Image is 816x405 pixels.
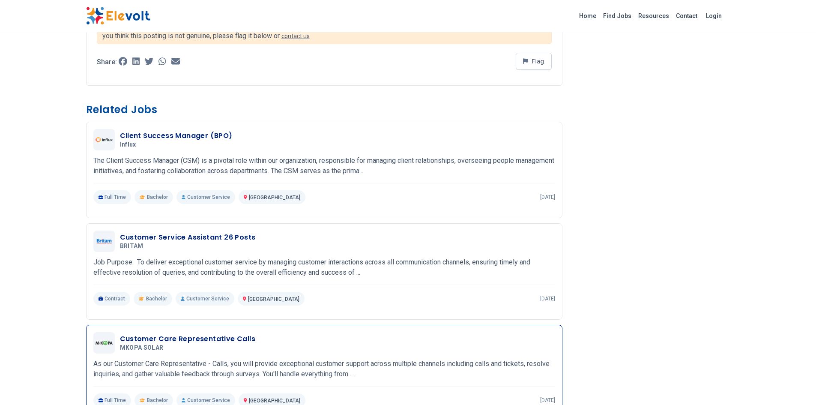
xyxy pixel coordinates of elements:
[93,292,131,306] p: Contract
[576,9,600,23] a: Home
[147,194,168,201] span: Bachelor
[281,33,310,39] a: contact us
[635,9,673,23] a: Resources
[176,190,235,204] p: Customer Service
[120,334,256,344] h3: Customer Care Representative Calls
[96,137,113,143] img: Influx
[93,156,555,176] p: The Client Success Manager (CSM) is a pivotal role within our organization, responsible for manag...
[93,359,555,379] p: As our Customer Care Representative - Calls, you will provide exceptional customer support across...
[96,341,113,345] img: MKOPA SOLAR
[249,398,300,404] span: [GEOGRAPHIC_DATA]
[176,292,234,306] p: Customer Service
[249,195,300,201] span: [GEOGRAPHIC_DATA]
[120,243,143,250] span: BRITAM
[93,257,555,278] p: Job Purpose: To deliver exceptional customer service by managing customer interactions across all...
[86,103,562,117] h3: Related Jobs
[516,53,552,70] button: Flag
[93,190,132,204] p: Full Time
[540,194,555,201] p: [DATE]
[120,141,136,149] span: Influx
[120,344,164,352] span: MKOPA SOLAR
[96,239,113,244] img: BRITAM
[86,7,150,25] img: Elevolt
[120,131,233,141] h3: Client Success Manager (BPO)
[93,129,555,204] a: InfluxClient Success Manager (BPO)InfluxThe Client Success Manager (CSM) is a pivotal role within...
[97,59,117,66] p: Share:
[600,9,635,23] a: Find Jobs
[146,295,167,302] span: Bachelor
[540,295,555,302] p: [DATE]
[540,397,555,404] p: [DATE]
[120,232,256,243] h3: Customer Service Assistant 26 Posts
[248,296,299,302] span: [GEOGRAPHIC_DATA]
[93,231,555,306] a: BRITAMCustomer Service Assistant 26 PostsBRITAMJob Purpose: To deliver exceptional customer servi...
[673,9,701,23] a: Contact
[701,7,727,24] a: Login
[773,364,816,405] iframe: Chat Widget
[147,397,168,404] span: Bachelor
